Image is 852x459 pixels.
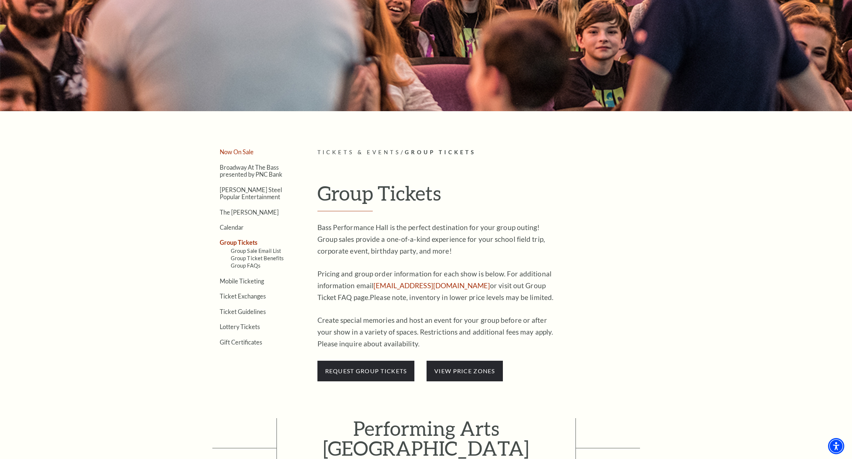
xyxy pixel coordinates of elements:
a: [PERSON_NAME] Steel Popular Entertainment [220,186,282,200]
a: Gift Certificates [220,339,262,346]
span: Create special memories and host an event for your group before or after your show in a variety o... [317,316,553,348]
a: Calendar [220,224,244,231]
p: Bass Performance Hall is the perfect destination for your group outing! Group sales provide a one... [317,222,557,257]
a: request group tickets [317,366,415,375]
a: view price zones - open in a new tab [434,367,495,374]
a: Group Ticket Benefits [231,255,284,261]
a: [EMAIL_ADDRESS][DOMAIN_NAME] [373,281,490,290]
span: Tickets & Events [317,149,401,155]
span: Group Tickets [405,149,476,155]
a: Group Tickets [220,239,257,246]
span: Pricing and group order information for each show is below. For additional information email or v... [317,269,552,301]
a: Group FAQs [231,262,260,269]
a: Ticket Exchanges [220,293,266,300]
div: Accessibility Menu [828,438,844,454]
a: Ticket Guidelines [220,308,266,315]
span: request group tickets [317,361,415,381]
a: The [PERSON_NAME] [220,209,279,216]
a: Now On Sale [220,148,254,155]
a: Group Sale Email List [231,248,281,254]
p: / [317,148,655,157]
a: Lottery Tickets [220,323,260,330]
a: Mobile Ticketing [220,278,264,285]
h1: Group Tickets [317,181,655,211]
p: Please note, inventory in lower price levels may be limited. [317,268,557,303]
a: Broadway At The Bass presented by PNC Bank [220,164,282,178]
